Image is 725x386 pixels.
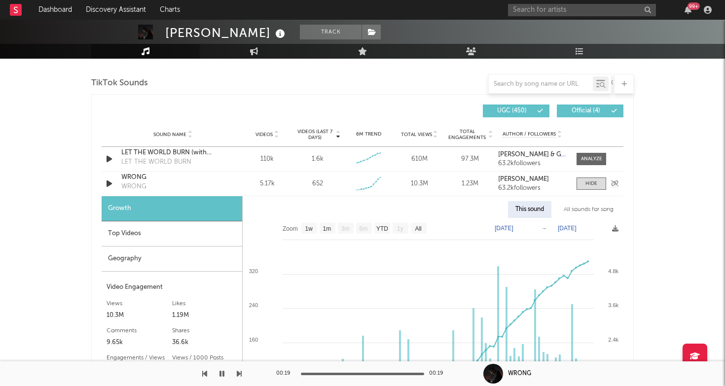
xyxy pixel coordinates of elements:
[107,310,172,321] div: 10.3M
[341,225,350,232] text: 3m
[508,4,656,16] input: Search for artists
[397,225,403,232] text: 1y
[498,151,636,158] strong: [PERSON_NAME] & G-Eazy & [PERSON_NAME]
[397,154,442,164] div: 610M
[121,182,146,192] div: WRONG
[489,80,593,88] input: Search by song name or URL
[107,298,172,310] div: Views
[305,225,313,232] text: 1w
[121,148,224,158] a: LET THE WORLD BURN (with [PERSON_NAME] & [PERSON_NAME])
[107,337,172,349] div: 9.65k
[498,160,567,167] div: 63.2k followers
[172,352,238,364] div: Views / 1000 Posts
[107,281,237,293] div: Video Engagement
[283,225,298,232] text: Zoom
[557,105,623,117] button: Official(4)
[255,132,273,138] span: Videos
[397,179,442,189] div: 10.3M
[495,225,513,232] text: [DATE]
[376,225,388,232] text: YTD
[121,157,191,167] div: LET THE WORLD BURN
[107,352,172,364] div: Engagements / Views
[483,105,549,117] button: UGC(450)
[429,368,449,380] div: 00:19
[360,225,368,232] text: 6m
[312,154,324,164] div: 1.6k
[249,302,258,308] text: 240
[107,325,172,337] div: Comments
[102,246,242,272] div: Geography
[556,201,621,218] div: All sounds for song
[685,6,691,14] button: 99+
[498,185,567,192] div: 63.2k followers
[300,25,362,39] button: Track
[508,201,551,218] div: This sound
[172,337,238,349] div: 36.6k
[447,129,487,140] span: Total Engagements
[489,108,535,114] span: UGC ( 450 )
[312,179,323,189] div: 652
[558,225,577,232] text: [DATE]
[172,310,238,321] div: 1.19M
[401,132,432,138] span: Total Views
[346,131,392,138] div: 6M Trend
[249,337,258,343] text: 160
[121,173,224,182] a: WRONG
[415,225,421,232] text: All
[503,131,556,138] span: Author / Followers
[295,129,335,140] span: Videos (last 7 days)
[608,268,618,274] text: 4.8k
[498,151,567,158] a: [PERSON_NAME] & G-Eazy & [PERSON_NAME]
[447,179,493,189] div: 1.23M
[276,368,296,380] div: 00:19
[153,132,186,138] span: Sound Name
[249,268,258,274] text: 320
[508,369,531,378] div: WRONG
[172,325,238,337] div: Shares
[688,2,700,10] div: 99 +
[244,154,290,164] div: 110k
[102,221,242,246] div: Top Videos
[498,176,567,183] a: [PERSON_NAME]
[165,25,288,41] div: [PERSON_NAME]
[102,196,242,221] div: Growth
[323,225,331,232] text: 1m
[608,337,618,343] text: 2.4k
[244,179,290,189] div: 5.17k
[447,154,493,164] div: 97.3M
[498,176,549,182] strong: [PERSON_NAME]
[563,108,609,114] span: Official ( 4 )
[541,225,547,232] text: →
[172,298,238,310] div: Likes
[608,302,618,308] text: 3.6k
